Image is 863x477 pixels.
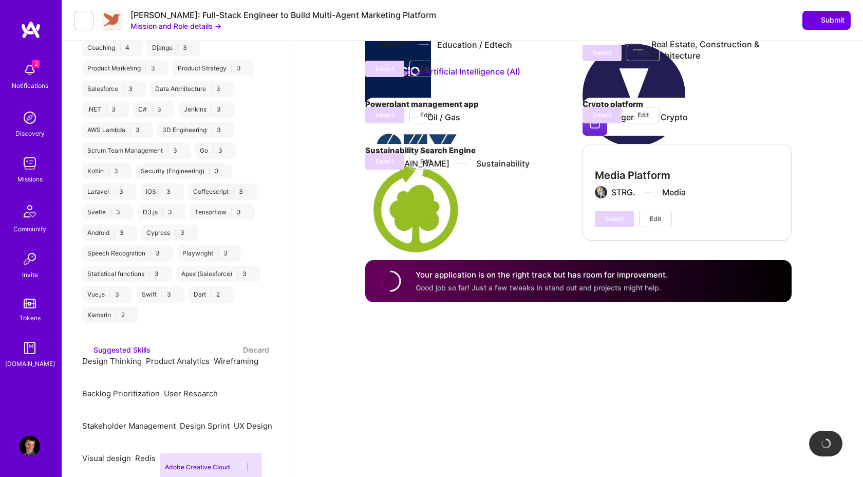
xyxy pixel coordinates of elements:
[136,163,232,179] div: Security (Engineering) 3
[209,167,211,175] span: |
[85,464,93,472] i: Accept
[163,272,167,276] i: icon Close
[157,122,234,138] div: 3D Engineering 3
[82,245,173,262] div: Speech Recognition 3
[128,190,132,193] i: icon Close
[176,266,260,282] div: Apex (Salesforce) 3
[85,376,93,383] i: Reject
[20,436,40,456] img: User Avatar
[409,61,442,77] button: Edit
[420,111,431,120] span: Edit
[637,48,649,58] span: Edit
[365,98,574,111] h4: Powerplant management app
[130,10,436,21] div: [PERSON_NAME]: Full-Stack Engineer to Build Multi-Agent Marketing Platform
[115,311,117,319] span: |
[583,44,685,146] img: Company logo
[22,269,38,280] div: Invite
[82,81,146,97] div: Salesforce 3
[251,272,255,276] i: icon Close
[416,283,661,292] span: Good job so far! Just a few tweaks in stand out and projects might help.
[20,249,40,269] img: Invite
[174,229,176,237] span: |
[151,105,153,114] span: |
[167,408,175,416] i: Reject
[82,122,153,138] div: AWS Lambda 3
[138,464,146,472] i: Accept
[458,163,468,164] img: divider
[225,87,229,90] i: icon Close
[416,269,668,280] h4: Your application is on the right track but has room for improvement.
[180,421,230,431] span: Design Sprint
[82,40,143,56] div: Coaching 4
[217,376,224,383] i: Reject
[12,80,48,91] div: Notifications
[113,188,115,196] span: |
[246,66,249,70] i: icon Close
[227,149,231,152] i: icon Close
[17,199,42,224] img: Community
[211,105,213,114] span: |
[210,85,212,93] span: |
[223,169,227,173] i: icon Close
[232,251,236,255] i: icon Close
[234,421,272,431] span: UX Design
[167,399,175,407] i: Accept
[166,107,170,111] i: icon Close
[114,229,116,237] span: |
[82,356,142,366] span: Design Thinking
[149,367,157,375] i: Accept
[167,146,169,155] span: |
[212,146,214,155] span: |
[119,44,121,52] span: |
[583,98,792,111] h4: Crypto platform
[162,208,164,216] span: |
[144,128,148,132] i: icon Close
[15,128,45,139] div: Discovery
[82,307,138,323] div: Xamarin 2
[420,157,431,166] span: Edit
[148,270,151,278] span: |
[124,292,127,296] i: icon Close
[32,60,40,68] span: 2
[85,441,93,448] i: Reject
[639,211,672,227] button: Edit
[182,149,185,152] i: icon Close
[80,16,88,25] i: icon LeftArrowDark
[133,101,175,118] div: C# 3
[409,153,442,170] button: Edit
[82,344,151,355] div: Suggested Skills
[147,40,200,56] div: Django 3
[233,188,235,196] span: |
[382,158,530,169] div: [DOMAIN_NAME] Sustainability
[224,292,228,296] i: icon Close
[231,208,233,216] span: |
[134,46,138,49] i: icon Close
[20,60,40,80] img: bell
[141,225,198,241] div: Cypress 3
[135,453,156,463] span: Redis
[82,184,137,200] div: Laravel 3
[21,21,41,39] img: logo
[802,11,851,29] button: Submit
[176,292,179,296] i: icon Close
[210,290,212,299] span: |
[82,163,132,179] div: Kotlin 3
[160,66,163,70] i: icon Close
[161,290,163,299] span: |
[85,367,93,375] i: Accept
[599,39,792,61] div: Knotel Real Estate, Construction & Architecture
[82,389,160,398] span: Backlog Prioritization
[20,107,40,128] img: discovery
[146,356,210,366] span: Product Analytics
[137,286,184,303] div: Swift 3
[82,346,89,353] i: icon SuggestedTeams
[123,169,126,173] i: icon Close
[248,190,251,193] i: icon Close
[108,167,110,175] span: |
[125,210,128,214] i: icon Close
[120,107,124,111] i: icon Close
[217,249,219,258] span: |
[5,358,55,369] div: [DOMAIN_NAME]
[809,16,817,24] i: icon SendLight
[82,204,134,221] div: Svelte 3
